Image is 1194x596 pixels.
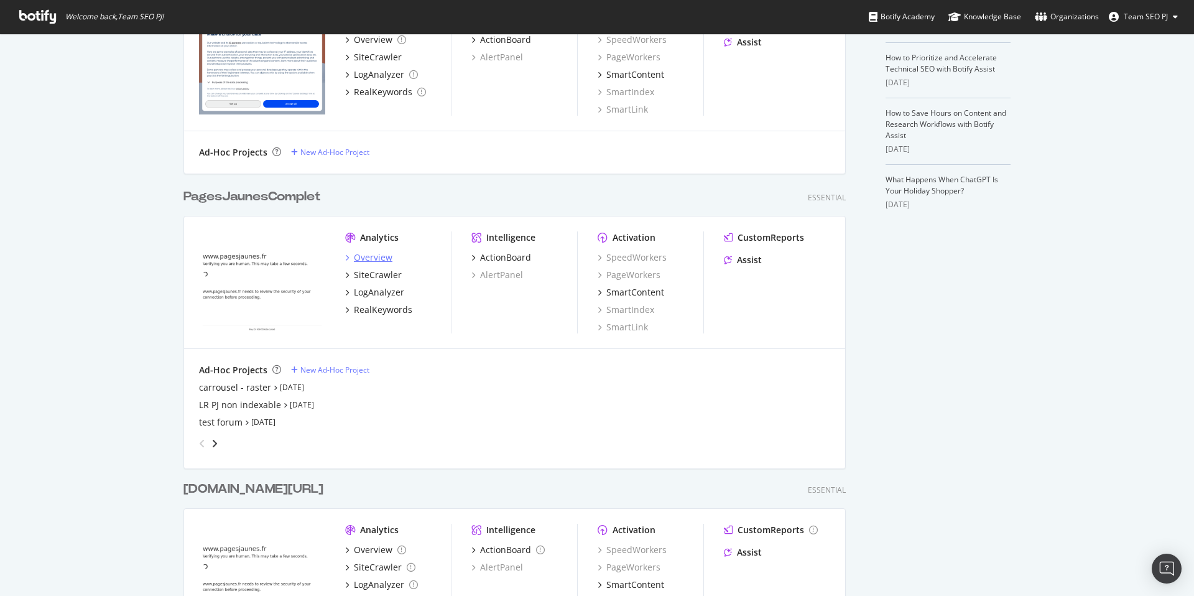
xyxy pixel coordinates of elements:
[869,11,935,23] div: Botify Academy
[471,34,531,46] a: ActionBoard
[598,86,654,98] a: SmartIndex
[486,524,535,536] div: Intelligence
[1152,554,1182,584] div: Open Intercom Messenger
[280,382,304,393] a: [DATE]
[199,364,267,376] div: Ad-Hoc Projects
[199,399,281,411] a: LR PJ non indexable
[886,77,1011,88] div: [DATE]
[808,192,846,203] div: Essential
[183,188,326,206] a: PagesJaunesComplet
[598,579,664,591] a: SmartContent
[738,524,804,536] div: CustomReports
[251,417,275,427] a: [DATE]
[886,108,1006,141] a: How to Save Hours on Content and Research Workflows with Botify Assist
[886,52,997,74] a: How to Prioritize and Accelerate Technical SEO with Botify Assist
[183,480,328,498] a: [DOMAIN_NAME][URL]
[606,68,664,81] div: SmartContent
[354,286,404,299] div: LogAnalyzer
[737,36,762,49] div: Assist
[183,480,323,498] div: [DOMAIN_NAME][URL]
[199,381,271,394] a: carrousel - raster
[598,561,660,574] a: PageWorkers
[598,34,667,46] a: SpeedWorkers
[480,544,531,556] div: ActionBoard
[354,304,412,316] div: RealKeywords
[354,579,404,591] div: LogAnalyzer
[471,544,545,556] a: ActionBoard
[354,34,392,46] div: Overview
[345,286,404,299] a: LogAnalyzer
[724,36,762,49] a: Assist
[948,11,1021,23] div: Knowledge Base
[354,51,402,63] div: SiteCrawler
[738,231,804,244] div: CustomReports
[471,269,523,281] a: AlertPanel
[194,434,210,454] div: angle-left
[886,144,1011,155] div: [DATE]
[345,561,415,574] a: SiteCrawler
[345,251,392,264] a: Overview
[737,546,762,559] div: Assist
[345,51,402,63] a: SiteCrawler
[291,147,369,157] a: New Ad-Hoc Project
[360,524,399,536] div: Analytics
[1035,11,1099,23] div: Organizations
[598,544,667,556] a: SpeedWorkers
[471,561,523,574] a: AlertPanel
[199,231,325,332] img: www.pagesjaunes.fr
[291,365,369,375] a: New Ad-Hoc Project
[65,12,164,22] span: Welcome back, Team SEO PJ !
[360,231,399,244] div: Analytics
[354,68,404,81] div: LogAnalyzer
[471,51,523,63] a: AlertPanel
[199,14,325,114] img: www.ootravaux.fr
[613,524,655,536] div: Activation
[345,579,418,591] a: LogAnalyzer
[199,146,267,159] div: Ad-Hoc Projects
[210,437,219,450] div: angle-right
[480,34,531,46] div: ActionBoard
[345,68,418,81] a: LogAnalyzer
[598,103,648,116] a: SmartLink
[724,231,804,244] a: CustomReports
[598,286,664,299] a: SmartContent
[724,524,818,536] a: CustomReports
[199,416,243,429] a: test forum
[471,251,531,264] a: ActionBoard
[886,199,1011,210] div: [DATE]
[598,51,660,63] a: PageWorkers
[300,147,369,157] div: New Ad-Hoc Project
[300,365,369,375] div: New Ad-Hoc Project
[486,231,535,244] div: Intelligence
[724,254,762,266] a: Assist
[598,68,664,81] a: SmartContent
[345,269,402,281] a: SiteCrawler
[598,321,648,333] a: SmartLink
[345,544,406,556] a: Overview
[354,561,402,574] div: SiteCrawler
[598,304,654,316] div: SmartIndex
[345,86,426,98] a: RealKeywords
[598,269,660,281] a: PageWorkers
[606,579,664,591] div: SmartContent
[808,485,846,495] div: Essential
[345,34,406,46] a: Overview
[480,251,531,264] div: ActionBoard
[886,174,998,196] a: What Happens When ChatGPT Is Your Holiday Shopper?
[354,269,402,281] div: SiteCrawler
[598,251,667,264] a: SpeedWorkers
[613,231,655,244] div: Activation
[290,399,314,410] a: [DATE]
